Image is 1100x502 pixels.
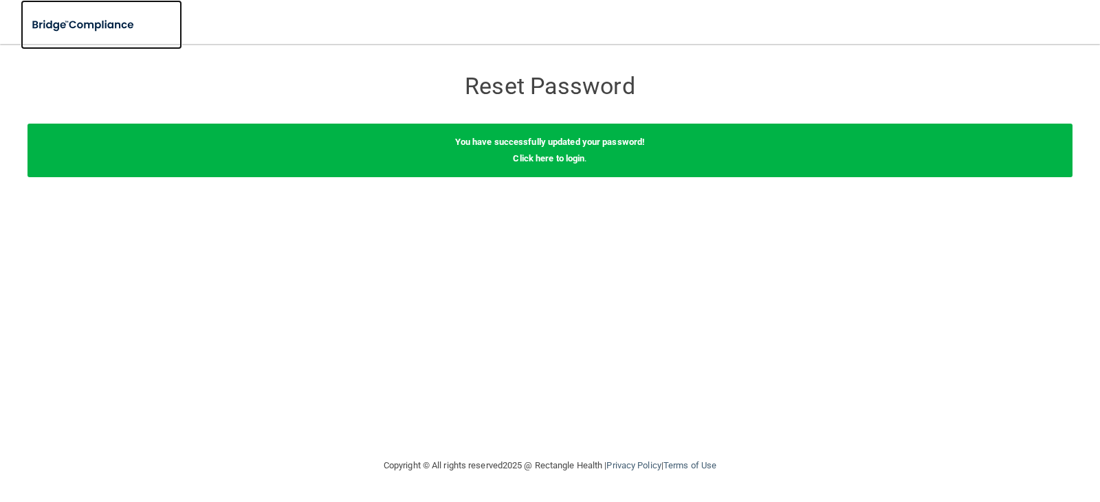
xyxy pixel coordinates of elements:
div: Copyright © All rights reserved 2025 @ Rectangle Health | | [299,444,801,488]
a: Privacy Policy [606,460,661,470]
img: bridge_compliance_login_screen.278c3ca4.svg [21,11,147,39]
div: . [27,124,1072,177]
b: You have successfully updated your password! [455,137,645,147]
a: Terms of Use [663,460,716,470]
a: Click here to login [513,153,584,163]
h3: Reset Password [299,73,801,99]
iframe: Drift Widget Chat Controller [862,411,1083,466]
